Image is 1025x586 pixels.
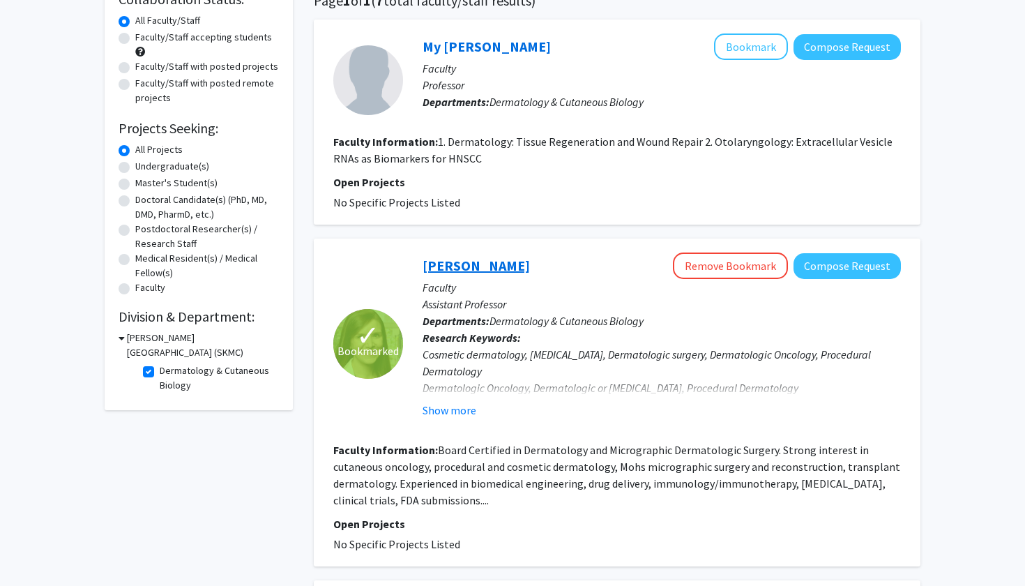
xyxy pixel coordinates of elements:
[423,314,489,328] b: Departments:
[423,331,521,345] b: Research Keywords:
[423,257,530,274] a: [PERSON_NAME]
[489,95,644,109] span: Dermatology & Cutaneous Biology
[135,176,218,190] label: Master's Student(s)
[127,331,279,360] h3: [PERSON_NAME][GEOGRAPHIC_DATA] (SKMC)
[333,135,438,149] b: Faculty Information:
[423,346,901,446] div: Cosmetic dermatology, [MEDICAL_DATA], Dermatologic surgery, Dermatologic Oncology, Procedural Der...
[423,279,901,296] p: Faculty
[333,195,460,209] span: No Specific Projects Listed
[333,135,893,165] fg-read-more: 1. Dermatology: Tissue Regeneration and Wound Repair 2. Otolaryngology: Extracellular Vesicle RNA...
[135,280,165,295] label: Faculty
[119,308,279,325] h2: Division & Department:
[135,222,279,251] label: Postdoctoral Researcher(s) / Research Staff
[135,30,272,45] label: Faculty/Staff accepting students
[135,159,209,174] label: Undergraduate(s)
[794,34,901,60] button: Compose Request to My Mahoney
[423,95,489,109] b: Departments:
[135,193,279,222] label: Doctoral Candidate(s) (PhD, MD, DMD, PharmD, etc.)
[119,120,279,137] h2: Projects Seeking:
[135,76,279,105] label: Faculty/Staff with posted remote projects
[333,443,438,457] b: Faculty Information:
[423,296,901,313] p: Assistant Professor
[673,253,788,279] button: Remove Bookmark
[333,443,900,507] fg-read-more: Board Certified in Dermatology and Micrographic Dermatologic Surgery. Strong interest in cutaneou...
[333,537,460,551] span: No Specific Projects Listed
[135,59,278,74] label: Faculty/Staff with posted projects
[423,60,901,77] p: Faculty
[337,343,399,359] span: Bookmarked
[333,516,901,532] p: Open Projects
[489,314,644,328] span: Dermatology & Cutaneous Biology
[423,38,551,55] a: My [PERSON_NAME]
[160,363,275,393] label: Dermatology & Cutaneous Biology
[333,174,901,190] p: Open Projects
[10,523,59,576] iframe: Chat
[423,77,901,93] p: Professor
[423,402,476,419] button: Show more
[135,142,183,157] label: All Projects
[135,251,279,280] label: Medical Resident(s) / Medical Fellow(s)
[135,13,200,28] label: All Faculty/Staff
[356,329,380,343] span: ✓
[714,33,788,60] button: Add My Mahoney to Bookmarks
[794,253,901,279] button: Compose Request to Stephanie Jackson-Cullison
